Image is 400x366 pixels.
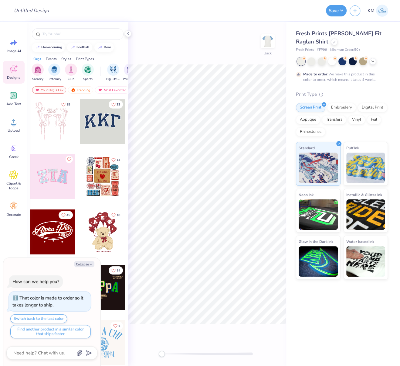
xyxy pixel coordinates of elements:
div: Digital Print [358,103,387,112]
img: Sports Image [84,66,91,73]
div: Print Type [296,91,388,98]
img: Fraternity Image [51,66,58,73]
span: Minimum Order: 50 + [330,47,361,53]
span: Decorate [6,212,21,217]
span: Metallic & Glitter Ink [346,192,382,198]
div: Screen Print [296,103,325,112]
img: Big Little Reveal Image [110,66,117,73]
span: 14 [117,158,120,161]
div: homecoming [41,46,62,49]
div: How can we help you? [12,278,59,285]
span: KM [368,7,375,14]
button: bear [94,43,114,52]
span: Neon Ink [299,192,314,198]
span: 45 [66,214,70,217]
div: filter for Fraternity [48,64,61,81]
img: trend_line.gif [35,46,40,49]
img: Water based Ink [346,246,385,277]
img: trend_line.gif [98,46,103,49]
div: Accessibility label [159,351,165,357]
div: Embroidery [327,103,356,112]
span: Water based Ink [346,238,374,245]
span: Greek [9,154,19,159]
div: bear [104,46,111,49]
img: most_fav.gif [35,88,40,92]
div: Most Favorited [95,86,129,94]
div: filter for Sorority [32,64,44,81]
img: Back [262,35,274,47]
button: Find another product in a similar color that ships faster [10,325,91,338]
button: filter button [32,64,44,81]
span: 10 [117,214,120,217]
span: 15 [66,103,70,106]
img: trend_line.gif [70,46,75,49]
div: Applique [296,115,320,124]
button: filter button [65,64,77,81]
div: Styles [61,56,71,62]
div: Trending [68,86,93,94]
button: Like [109,100,123,109]
span: Puff Ink [346,145,359,151]
img: Sorority Image [34,66,41,73]
input: Untitled Design [9,5,54,17]
div: That color is made to order so it takes longer to ship. [12,295,83,308]
span: 14 [117,269,120,272]
a: KM [365,5,391,17]
button: Collapse [74,261,94,267]
button: Like [59,100,73,109]
button: Switch back to the last color [10,314,67,323]
div: Vinyl [348,115,365,124]
div: Orgs [33,56,41,62]
img: Puff Ink [346,153,385,183]
img: trending.gif [71,88,76,92]
button: Like [109,156,123,164]
button: Like [110,322,123,330]
img: Metallic & Glitter Ink [346,199,385,230]
div: Events [46,56,57,62]
div: Rhinestones [296,127,325,136]
img: Standard [299,153,338,183]
div: filter for Club [65,64,77,81]
div: We make this product in this color to order, which means it takes 4 weeks. [303,71,378,82]
button: Like [59,211,73,219]
span: Fresh Prints [PERSON_NAME] Fit Raglan Shirt [296,30,381,45]
div: filter for Big Little Reveal [106,64,120,81]
button: homecoming [32,43,65,52]
span: Glow in the Dark Ink [299,238,333,245]
div: Your Org's Fav [32,86,66,94]
span: Big Little Reveal [106,77,120,81]
button: filter button [82,64,94,81]
img: Glow in the Dark Ink [299,246,338,277]
span: Club [68,77,74,81]
div: Transfers [322,115,346,124]
span: Add Text [6,102,21,106]
span: # FP99 [317,47,327,53]
img: Club Image [68,66,74,73]
div: Back [264,50,272,56]
span: Image AI [7,49,21,54]
button: filter button [123,64,137,81]
button: football [67,43,92,52]
span: Sports [83,77,93,81]
div: Print Types [76,56,94,62]
span: Sorority [32,77,43,81]
span: Upload [8,128,20,133]
img: Parent's Weekend Image [127,66,134,73]
span: Parent's Weekend [123,77,137,81]
img: most_fav.gif [98,88,103,92]
button: Like [109,211,123,219]
img: Neon Ink [299,199,338,230]
span: Designs [7,75,20,80]
span: 33 [117,103,120,106]
span: 5 [118,324,120,327]
button: filter button [106,64,120,81]
span: Fraternity [48,77,61,81]
div: football [76,46,90,49]
strong: Made to order: [303,72,328,77]
button: filter button [48,64,61,81]
button: Save [326,5,347,16]
input: Try "Alpha" [42,31,120,37]
span: Fresh Prints [296,47,314,53]
button: Like [109,266,123,274]
button: Like [66,156,73,163]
